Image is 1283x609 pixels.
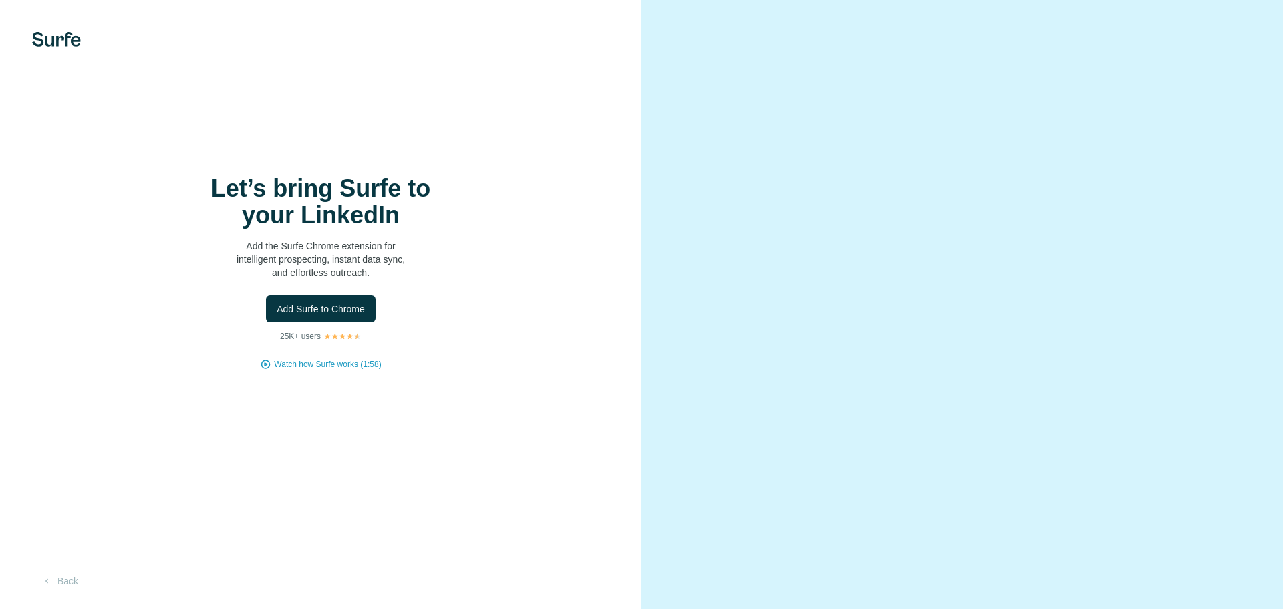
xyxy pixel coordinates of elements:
p: Add the Surfe Chrome extension for intelligent prospecting, instant data sync, and effortless out... [187,239,454,279]
h1: Let’s bring Surfe to your LinkedIn [187,175,454,229]
button: Watch how Surfe works (1:58) [274,358,381,370]
p: 25K+ users [280,330,321,342]
span: Add Surfe to Chrome [277,302,365,316]
button: Add Surfe to Chrome [266,295,376,322]
img: Rating Stars [323,332,362,340]
button: Back [32,569,88,593]
img: Surfe's logo [32,32,81,47]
